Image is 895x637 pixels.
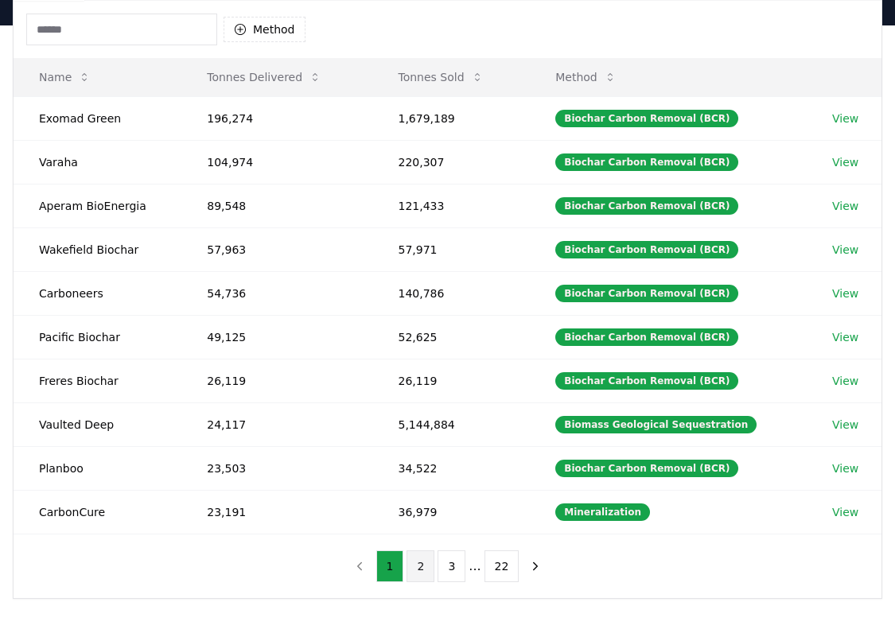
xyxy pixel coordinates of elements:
td: 196,274 [181,96,372,140]
a: View [832,285,858,301]
td: CarbonCure [14,490,181,534]
td: 89,548 [181,184,372,227]
div: Biochar Carbon Removal (BCR) [555,460,738,477]
a: View [832,373,858,389]
td: 34,522 [373,446,531,490]
td: 52,625 [373,315,531,359]
td: Wakefield Biochar [14,227,181,271]
td: 121,433 [373,184,531,227]
button: next page [522,550,549,582]
td: 26,119 [181,359,372,402]
td: 57,971 [373,227,531,271]
td: 23,191 [181,490,372,534]
a: View [832,111,858,126]
div: Biochar Carbon Removal (BCR) [555,197,738,215]
button: Method [543,61,629,93]
div: Biochar Carbon Removal (BCR) [555,372,738,390]
div: Biochar Carbon Removal (BCR) [555,285,738,302]
a: View [832,460,858,476]
button: 1 [376,550,404,582]
td: 140,786 [373,271,531,315]
td: 23,503 [181,446,372,490]
td: 1,679,189 [373,96,531,140]
button: 3 [438,550,465,582]
td: Vaulted Deep [14,402,181,446]
button: 2 [407,550,434,582]
button: Tonnes Delivered [194,61,334,93]
a: View [832,242,858,258]
td: 54,736 [181,271,372,315]
button: Method [224,17,305,42]
a: View [832,417,858,433]
li: ... [469,557,481,576]
td: Aperam BioEnergia [14,184,181,227]
td: 5,144,884 [373,402,531,446]
a: View [832,329,858,345]
td: Carboneers [14,271,181,315]
a: View [832,198,858,214]
a: View [832,154,858,170]
div: Biochar Carbon Removal (BCR) [555,110,738,127]
td: Freres Biochar [14,359,181,402]
td: 57,963 [181,227,372,271]
td: 220,307 [373,140,531,184]
a: View [832,504,858,520]
td: 36,979 [373,490,531,534]
button: 22 [484,550,519,582]
button: Name [26,61,103,93]
td: 26,119 [373,359,531,402]
div: Biomass Geological Sequestration [555,416,757,433]
td: Planboo [14,446,181,490]
div: Biochar Carbon Removal (BCR) [555,328,738,346]
td: 104,974 [181,140,372,184]
div: Biochar Carbon Removal (BCR) [555,241,738,258]
td: Varaha [14,140,181,184]
div: Biochar Carbon Removal (BCR) [555,153,738,171]
button: Tonnes Sold [386,61,496,93]
div: Mineralization [555,503,650,521]
td: Exomad Green [14,96,181,140]
td: Pacific Biochar [14,315,181,359]
td: 49,125 [181,315,372,359]
td: 24,117 [181,402,372,446]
